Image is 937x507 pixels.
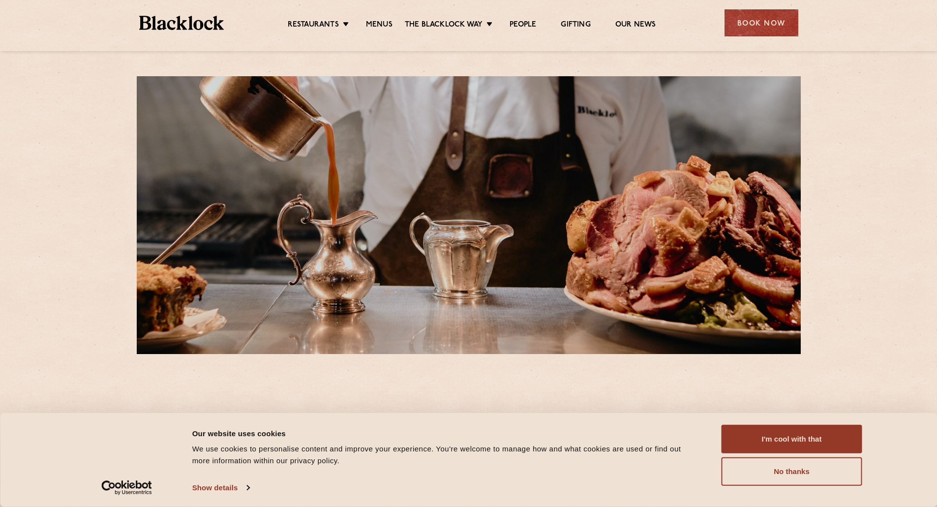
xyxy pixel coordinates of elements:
[510,20,536,31] a: People
[722,425,862,453] button: I'm cool with that
[288,20,339,31] a: Restaurants
[192,443,699,467] div: We use cookies to personalise content and improve your experience. You're welcome to manage how a...
[84,480,170,495] a: Usercentrics Cookiebot - opens in a new window
[192,427,699,439] div: Our website uses cookies
[405,20,483,31] a: The Blacklock Way
[366,20,393,31] a: Menus
[722,457,862,486] button: No thanks
[615,20,656,31] a: Our News
[725,9,798,36] div: Book Now
[139,16,224,30] img: BL_Textured_Logo-footer-cropped.svg
[192,480,249,495] a: Show details
[561,20,590,31] a: Gifting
